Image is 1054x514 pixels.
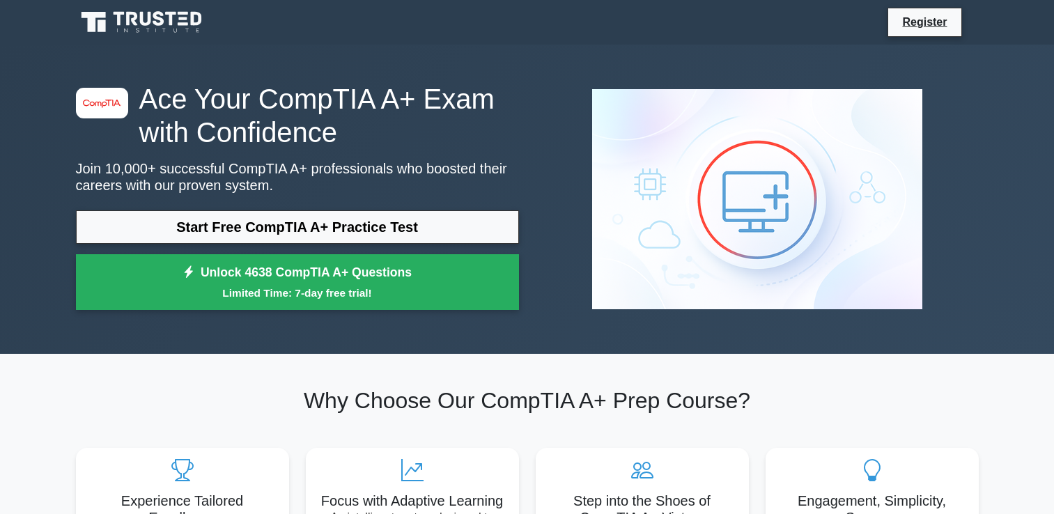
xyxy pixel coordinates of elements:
[317,492,508,509] h5: Focus with Adaptive Learning
[76,160,519,194] p: Join 10,000+ successful CompTIA A+ professionals who boosted their careers with our proven system.
[894,13,955,31] a: Register
[93,285,502,301] small: Limited Time: 7-day free trial!
[76,387,979,414] h2: Why Choose Our CompTIA A+ Prep Course?
[76,82,519,149] h1: Ace Your CompTIA A+ Exam with Confidence
[76,210,519,244] a: Start Free CompTIA A+ Practice Test
[76,254,519,310] a: Unlock 4638 CompTIA A+ QuestionsLimited Time: 7-day free trial!
[581,78,933,320] img: CompTIA A+ Preview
